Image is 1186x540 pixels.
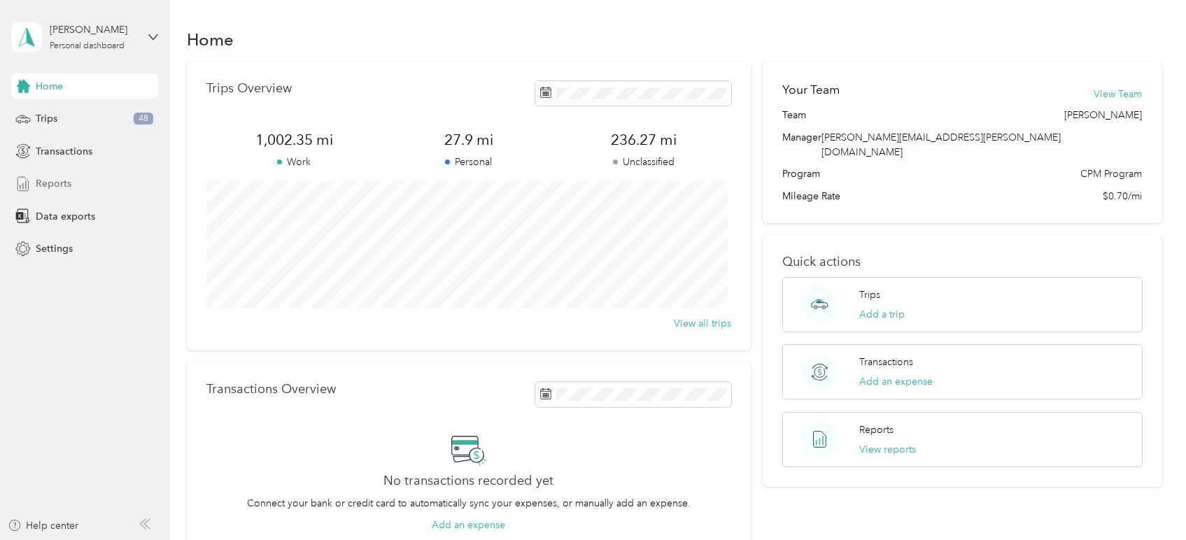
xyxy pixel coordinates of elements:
[206,81,292,96] p: Trips Overview
[50,42,125,50] div: Personal dashboard
[50,22,137,37] div: [PERSON_NAME]
[381,155,556,169] p: Personal
[36,176,71,191] span: Reports
[859,355,913,369] p: Transactions
[187,32,234,47] h1: Home
[36,209,95,224] span: Data exports
[782,108,806,122] span: Team
[859,422,894,437] p: Reports
[36,111,57,126] span: Trips
[383,474,553,488] h2: No transactions recorded yet
[782,81,840,99] h2: Your Team
[556,130,731,150] span: 236.27 mi
[36,144,92,159] span: Transactions
[134,113,153,125] span: 48
[782,255,1142,269] p: Quick actions
[247,496,691,511] p: Connect your bank or credit card to automatically sync your expenses, or manually add an expense.
[8,518,79,533] button: Help center
[1103,189,1143,204] span: $0.70/mi
[432,518,505,532] button: Add an expense
[859,287,880,302] p: Trips
[1065,108,1143,122] span: [PERSON_NAME]
[674,316,731,331] button: View all trips
[1108,462,1186,540] iframe: Everlance-gr Chat Button Frame
[381,130,556,150] span: 27.9 mi
[782,189,840,204] span: Mileage Rate
[782,166,820,181] span: Program
[206,155,381,169] p: Work
[1094,87,1143,101] button: View Team
[859,307,905,322] button: Add a trip
[859,374,933,389] button: Add an expense
[36,241,73,256] span: Settings
[206,382,336,397] p: Transactions Overview
[782,130,821,159] span: Manager
[859,442,916,457] button: View reports
[556,155,731,169] p: Unclassified
[821,132,1061,158] span: [PERSON_NAME][EMAIL_ADDRESS][PERSON_NAME][DOMAIN_NAME]
[206,130,381,150] span: 1,002.35 mi
[1081,166,1143,181] span: CPM Program
[36,79,63,94] span: Home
